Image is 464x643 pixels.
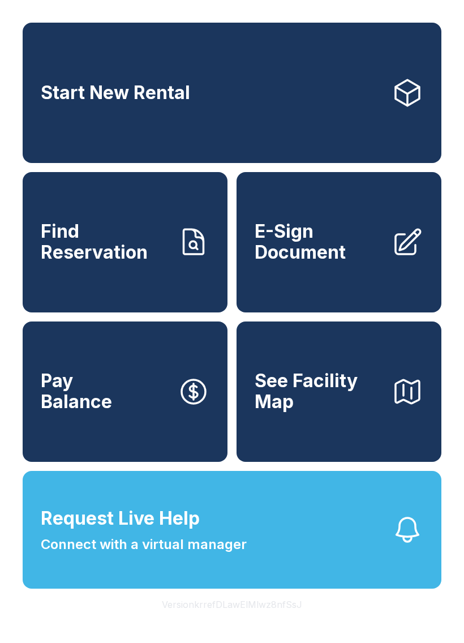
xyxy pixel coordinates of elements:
button: Request Live HelpConnect with a virtual manager [23,471,441,589]
span: Find Reservation [41,221,169,263]
span: Connect with a virtual manager [41,534,247,555]
button: VersionkrrefDLawElMlwz8nfSsJ [153,589,311,620]
span: See Facility Map [255,371,383,412]
button: See Facility Map [237,321,441,462]
span: Request Live Help [41,505,200,532]
span: Pay Balance [41,371,112,412]
span: E-Sign Document [255,221,383,263]
a: Find Reservation [23,172,227,312]
a: Start New Rental [23,23,441,163]
a: E-Sign Document [237,172,441,312]
span: Start New Rental [41,83,190,104]
button: PayBalance [23,321,227,462]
